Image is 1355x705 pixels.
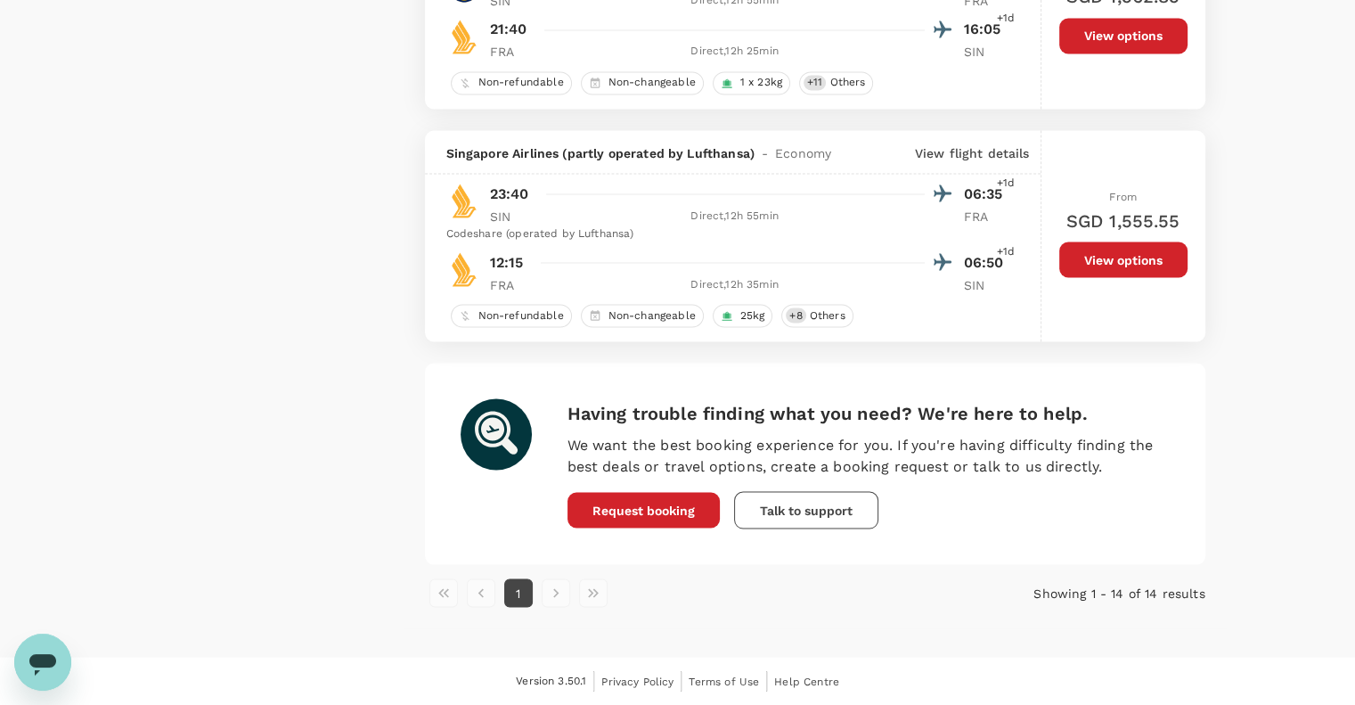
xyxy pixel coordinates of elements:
[713,71,790,94] div: 1 x 23kg
[446,251,482,287] img: SQ
[446,183,482,218] img: SQ
[755,144,775,162] span: -
[545,275,925,293] div: Direct , 12h 35min
[451,71,572,94] div: Non-refundable
[997,174,1015,192] span: +1d
[822,75,872,90] span: Others
[490,43,535,61] p: FRA
[545,207,925,225] div: Direct , 12h 55min
[733,307,772,323] span: 25kg
[1059,242,1188,277] button: View options
[581,304,704,327] div: Non-changeable
[516,672,586,690] span: Version 3.50.1
[601,307,703,323] span: Non-changeable
[1109,190,1137,202] span: From
[601,671,673,691] a: Privacy Policy
[425,578,945,607] nav: pagination navigation
[799,71,873,94] div: +11Others
[446,225,1008,242] div: Codeshare (operated by Lufthansa)
[781,304,853,327] div: +8Others
[471,75,571,90] span: Non-refundable
[490,251,524,273] p: 12:15
[567,434,1170,477] p: We want the best booking experience for you. If you're having difficulty finding the best deals o...
[945,584,1205,602] p: Showing 1 - 14 of 14 results
[490,19,527,40] p: 21:40
[964,43,1008,61] p: SIN
[915,144,1030,162] p: View flight details
[471,307,571,323] span: Non-refundable
[774,675,839,687] span: Help Centre
[964,251,1008,273] p: 06:50
[964,207,1008,225] p: FRA
[14,634,71,691] iframe: Button to launch messaging window
[567,492,720,528] button: Request booking
[446,144,755,162] span: Singapore Airlines (partly operated by Lufthansa)
[581,71,704,94] div: Non-changeable
[964,19,1008,40] p: 16:05
[490,183,529,204] p: 23:40
[689,671,759,691] a: Terms of Use
[964,275,1008,293] p: SIN
[734,491,878,529] button: Talk to support
[997,10,1015,28] span: +1d
[1059,18,1188,53] button: View options
[451,304,572,327] div: Non-refundable
[601,675,673,687] span: Privacy Policy
[733,75,789,90] span: 1 x 23kg
[786,307,805,323] span: + 8
[997,242,1015,260] span: +1d
[1066,206,1180,234] h6: SGD 1,555.55
[713,304,773,327] div: 25kg
[774,671,839,691] a: Help Centre
[601,75,703,90] span: Non-changeable
[689,675,759,687] span: Terms of Use
[803,307,853,323] span: Others
[567,398,1170,427] h6: Having trouble finding what you need? We're here to help.
[490,275,535,293] p: FRA
[775,144,831,162] span: Economy
[804,75,826,90] span: + 11
[545,43,925,61] div: Direct , 12h 25min
[964,183,1008,204] p: 06:35
[490,207,535,225] p: SIN
[446,19,482,54] img: SQ
[504,578,533,607] button: page 1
